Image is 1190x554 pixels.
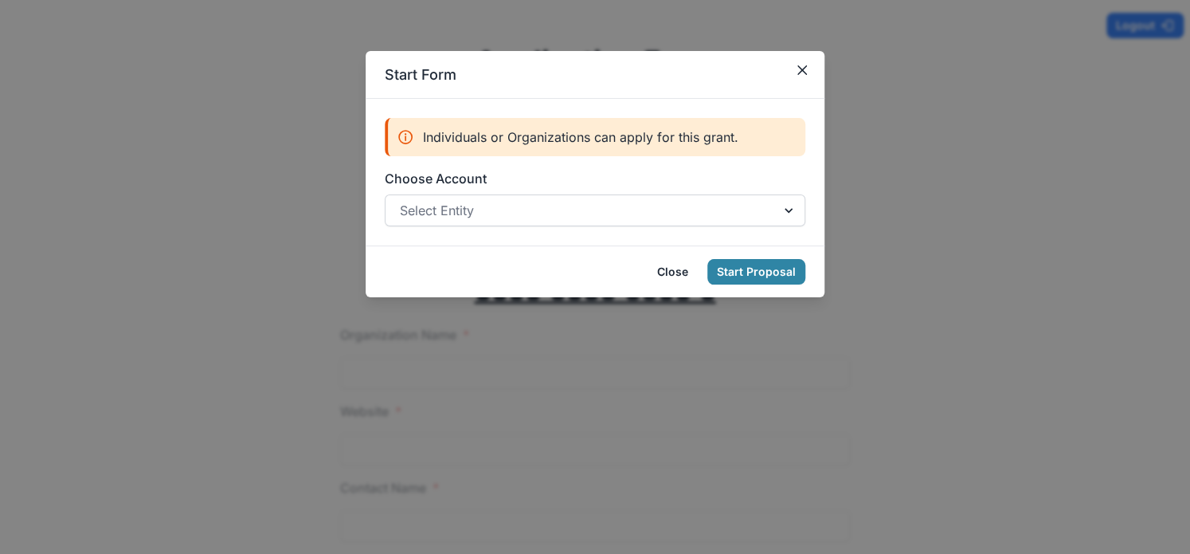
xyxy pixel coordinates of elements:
[789,57,815,83] button: Close
[707,259,805,285] button: Start Proposal
[385,169,796,188] label: Choose Account
[648,259,698,285] button: Close
[385,118,805,156] div: Individuals or Organizations can apply for this grant.
[366,51,824,99] header: Start Form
